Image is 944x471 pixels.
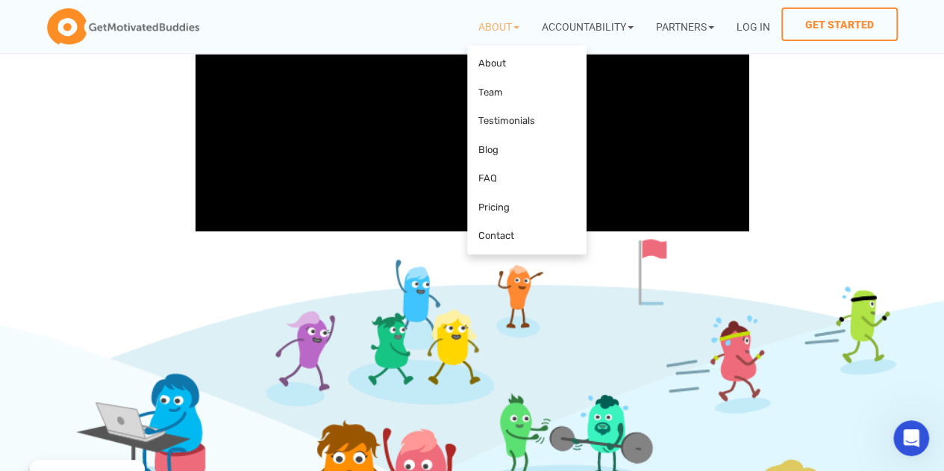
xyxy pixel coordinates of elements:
iframe: Intercom live chat [893,420,929,456]
a: Accountability [531,7,645,46]
a: Blog [471,136,583,165]
a: About [467,7,531,46]
img: GetMotivatedBuddies [47,8,199,46]
a: About [471,49,583,78]
a: Testimonials [471,107,583,136]
a: Get Started [781,7,898,41]
a: Log In [725,7,781,46]
a: Partners [645,7,725,46]
a: Pricing [471,193,583,222]
a: Team [471,78,583,107]
a: FAQ [471,164,583,193]
a: Contact [471,222,583,251]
